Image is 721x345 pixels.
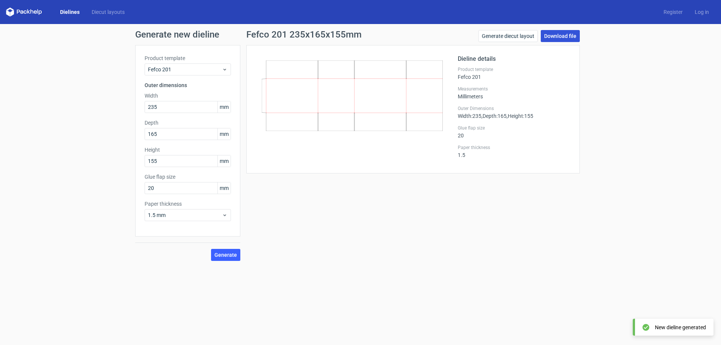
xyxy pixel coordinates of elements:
[541,30,580,42] a: Download file
[458,54,570,63] h2: Dieline details
[145,119,231,127] label: Depth
[458,86,570,99] div: Millimeters
[458,66,570,80] div: Fefco 201
[217,128,231,140] span: mm
[214,252,237,258] span: Generate
[145,92,231,99] label: Width
[658,8,689,16] a: Register
[458,86,570,92] label: Measurements
[54,8,86,16] a: Dielines
[458,145,570,158] div: 1.5
[655,324,706,331] div: New dieline generated
[458,145,570,151] label: Paper thickness
[145,200,231,208] label: Paper thickness
[145,146,231,154] label: Height
[217,155,231,167] span: mm
[478,30,538,42] a: Generate diecut layout
[689,8,715,16] a: Log in
[458,105,570,111] label: Outer Dimensions
[481,113,507,119] span: , Depth : 165
[145,173,231,181] label: Glue flap size
[458,66,570,72] label: Product template
[145,81,231,89] h3: Outer dimensions
[246,30,362,39] h1: Fefco 201 235x165x155mm
[458,125,570,131] label: Glue flap size
[148,211,222,219] span: 1.5 mm
[217,182,231,194] span: mm
[458,125,570,139] div: 20
[86,8,131,16] a: Diecut layouts
[211,249,240,261] button: Generate
[458,113,481,119] span: Width : 235
[148,66,222,73] span: Fefco 201
[135,30,586,39] h1: Generate new dieline
[145,54,231,62] label: Product template
[507,113,533,119] span: , Height : 155
[217,101,231,113] span: mm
